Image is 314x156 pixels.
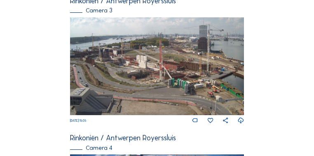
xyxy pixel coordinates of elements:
img: Image [70,17,244,115]
div: Camera 3 [70,7,244,14]
div: Camera 4 [70,145,244,151]
div: Rinkoniën / Antwerpen Royerssluis [70,135,244,142]
span: [DATE] 15:05 [70,119,86,123]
